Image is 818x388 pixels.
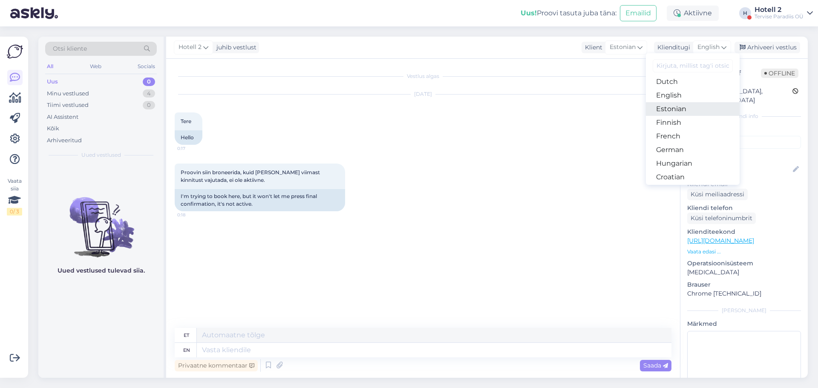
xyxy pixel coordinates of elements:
span: Uued vestlused [81,151,121,159]
input: Kirjuta, millist tag'i otsid [653,59,733,72]
div: et [184,328,189,342]
div: 0 / 3 [7,208,22,216]
p: Operatsioonisüsteem [687,259,801,268]
span: 0:18 [177,212,209,218]
div: Klient [582,43,602,52]
p: Chrome [TECHNICAL_ID] [687,289,801,298]
span: English [697,43,720,52]
p: Kliendi tag'id [687,125,801,134]
div: [GEOGRAPHIC_DATA], [GEOGRAPHIC_DATA] [690,87,792,105]
span: Proovin siin broneerida, kuid [PERSON_NAME] viimast kinnitust vajutada, ei ole aktiivne. [181,169,321,183]
img: No chats [38,182,164,259]
a: [URL][DOMAIN_NAME] [687,237,754,244]
p: Kliendi email [687,180,801,189]
button: Emailid [620,5,657,21]
div: [PERSON_NAME] [687,307,801,314]
div: Kliendi info [687,112,801,120]
a: French [646,129,740,143]
div: juhib vestlust [213,43,256,52]
div: Klienditugi [654,43,690,52]
span: Hotell 2 [179,43,202,52]
a: Hotell 2Tervise Paradiis OÜ [755,6,813,20]
div: Küsi telefoninumbrit [687,213,756,224]
a: German [646,143,740,157]
span: Otsi kliente [53,44,87,53]
div: 4 [143,89,155,98]
div: 0 [143,101,155,109]
div: Privaatne kommentaar [175,360,258,371]
div: Minu vestlused [47,89,89,98]
div: Tiimi vestlused [47,101,89,109]
span: Tere [181,118,191,124]
p: [MEDICAL_DATA] [687,268,801,277]
div: AI Assistent [47,113,78,121]
span: Estonian [610,43,636,52]
div: en [183,343,190,357]
div: 0 [143,78,155,86]
img: Askly Logo [7,43,23,60]
a: English [646,89,740,102]
a: Hungarian [646,157,740,170]
div: Hello [175,130,202,145]
div: H [739,7,751,19]
input: Lisa nimi [688,165,791,174]
div: Web [88,61,103,72]
div: All [45,61,55,72]
a: Estonian [646,102,740,116]
b: Uus! [521,9,537,17]
div: [DATE] [175,90,671,98]
a: Dutch [646,75,740,89]
div: Proovi tasuta juba täna: [521,8,616,18]
p: Vaata edasi ... [687,248,801,256]
div: Tervise Paradiis OÜ [755,13,804,20]
div: Uus [47,78,58,86]
span: Offline [761,69,798,78]
p: Klienditeekond [687,227,801,236]
span: Saada [643,362,668,369]
div: Arhiveeritud [47,136,82,145]
input: Lisa tag [687,136,801,149]
p: Kliendi telefon [687,204,801,213]
div: Socials [136,61,157,72]
div: Hotell 2 [755,6,804,13]
p: Märkmed [687,319,801,328]
div: Kõik [47,124,59,133]
p: Brauser [687,280,801,289]
a: Finnish [646,116,740,129]
p: Kliendi nimi [687,152,801,161]
span: 0:17 [177,145,209,152]
div: Aktiivne [667,6,719,21]
div: Vaata siia [7,177,22,216]
div: Arhiveeri vestlus [734,42,800,53]
div: Vestlus algas [175,72,671,80]
p: Uued vestlused tulevad siia. [58,266,145,275]
div: Küsi meiliaadressi [687,189,748,200]
div: I'm trying to book here, but it won't let me press final confirmation, it's not active. [175,189,345,211]
a: Croatian [646,170,740,184]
